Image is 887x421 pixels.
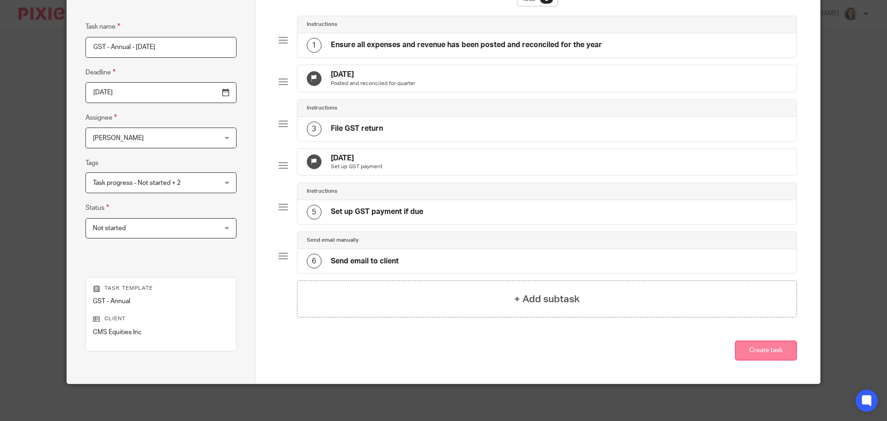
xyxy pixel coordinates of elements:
[85,67,115,78] label: Deadline
[85,112,117,123] label: Assignee
[93,315,229,323] p: Client
[331,153,383,163] h4: [DATE]
[85,82,237,103] input: Pick a date
[93,180,181,186] span: Task progress - Not started + 2
[93,297,229,306] p: GST - Annual
[331,70,415,79] h4: [DATE]
[514,292,580,306] h4: + Add subtask
[331,80,415,87] p: Posted and reconciled for quarter
[307,38,322,53] div: 1
[85,159,98,168] label: Tags
[93,135,144,141] span: [PERSON_NAME]
[93,285,229,292] p: Task template
[85,37,237,58] input: Task name
[93,328,229,337] p: CMS Equities Inc
[307,122,322,136] div: 3
[307,237,358,244] h4: Send email manually
[307,254,322,268] div: 6
[331,163,383,171] p: Set up GST payment
[85,202,109,213] label: Status
[93,225,126,232] span: Not started
[331,124,383,134] h4: File GST return
[307,21,337,28] h4: Instructions
[331,207,423,217] h4: Set up GST payment if due
[307,104,337,112] h4: Instructions
[85,21,120,32] label: Task name
[331,256,399,266] h4: Send email to client
[307,188,337,195] h4: Instructions
[735,341,797,360] button: Create task
[307,205,322,220] div: 5
[331,40,602,50] h4: Ensure all expenses and revenue has been posted and reconciled for the year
